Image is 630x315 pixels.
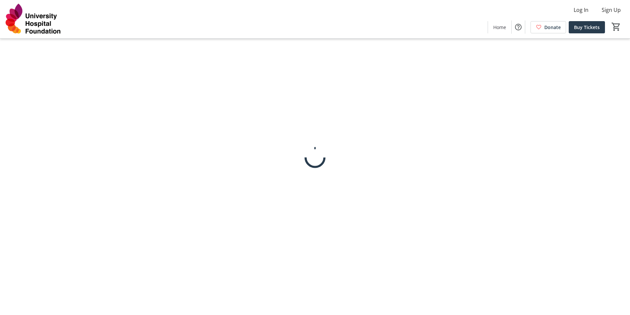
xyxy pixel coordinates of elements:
button: Log In [568,5,594,15]
button: Sign Up [596,5,626,15]
span: Home [493,24,506,31]
span: Sign Up [602,6,621,14]
button: Help [512,20,525,34]
a: Home [488,21,511,33]
a: Buy Tickets [569,21,605,33]
button: Cart [610,21,622,33]
span: Buy Tickets [574,24,600,31]
span: Donate [544,24,561,31]
a: Donate [530,21,566,33]
img: University Hospital Foundation's Logo [4,3,63,36]
span: Log In [574,6,588,14]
